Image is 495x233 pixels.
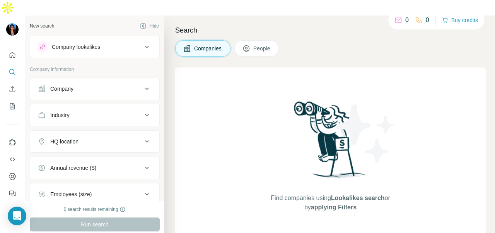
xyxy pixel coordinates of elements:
button: Enrich CSV [6,82,19,96]
button: Industry [30,106,159,124]
p: 0 [426,16,429,25]
button: Hide [135,20,164,32]
div: Company lookalikes [52,43,100,51]
img: Avatar [6,23,19,36]
button: Use Surfe API [6,152,19,166]
button: HQ location [30,132,159,151]
button: Annual revenue ($) [30,159,159,177]
span: People [253,45,271,52]
button: Dashboard [6,169,19,183]
button: Employees (size) [30,185,159,204]
div: Annual revenue ($) [50,164,96,172]
div: 0 search results remaining [64,206,126,213]
img: Surfe Illustration - Woman searching with binoculars [290,99,371,186]
div: New search [30,22,54,29]
span: Find companies using or by [268,193,392,212]
span: applying Filters [311,204,357,211]
button: Company [30,79,159,98]
button: Feedback [6,186,19,200]
button: My lists [6,99,19,113]
div: Industry [50,111,70,119]
div: Employees (size) [50,190,92,198]
button: Company lookalikes [30,38,159,56]
img: Surfe Illustration - Stars [331,98,400,168]
div: Company [50,85,73,93]
button: Use Surfe on LinkedIn [6,135,19,149]
h4: Search [175,25,486,36]
span: Companies [194,45,222,52]
button: Buy credits [442,15,478,26]
div: HQ location [50,138,79,145]
p: Company information [30,66,160,73]
p: 0 [405,16,409,25]
span: Lookalikes search [331,195,385,201]
div: Open Intercom Messenger [8,207,26,225]
button: Quick start [6,48,19,62]
button: Search [6,65,19,79]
